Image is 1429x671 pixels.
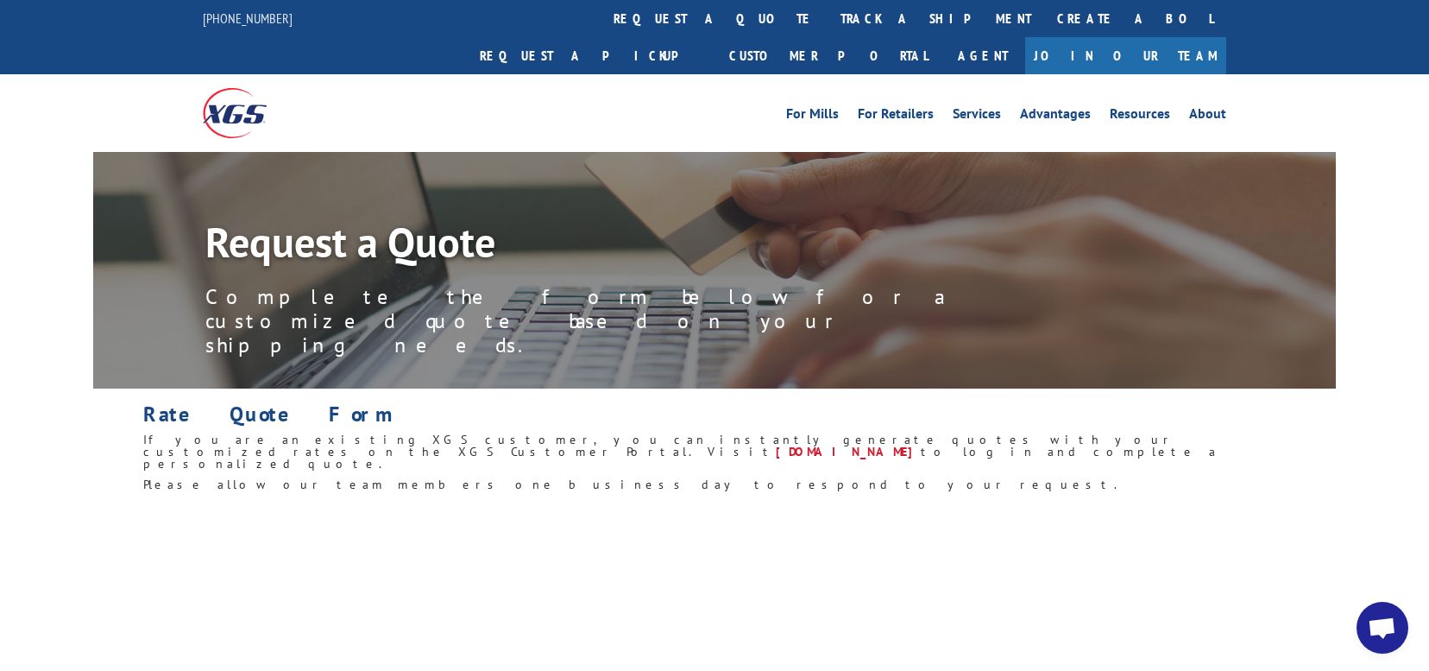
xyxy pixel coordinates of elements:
h1: Request a Quote [205,221,982,271]
a: Customer Portal [716,37,941,74]
a: Open chat [1357,602,1408,654]
a: [PHONE_NUMBER] [203,9,293,27]
p: Complete the form below for a customized quote based on your shipping needs. [205,285,982,358]
a: [DOMAIN_NAME] [776,444,921,459]
span: to log in and complete a personalized quote. [143,444,1218,472]
a: Agent [941,37,1025,74]
a: Join Our Team [1025,37,1226,74]
h6: Please allow our team members one business day to respond to your request. [143,478,1287,499]
a: Advantages [1020,107,1091,126]
a: For Retailers [858,107,934,126]
a: Services [953,107,1001,126]
span: If you are an existing XGS customer, you can instantly generate quotes with your customized rates... [143,432,1175,459]
a: Request a pickup [467,37,716,74]
a: About [1189,107,1226,126]
h1: Rate Quote Form [143,404,1287,434]
a: Resources [1110,107,1170,126]
a: For Mills [786,107,839,126]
